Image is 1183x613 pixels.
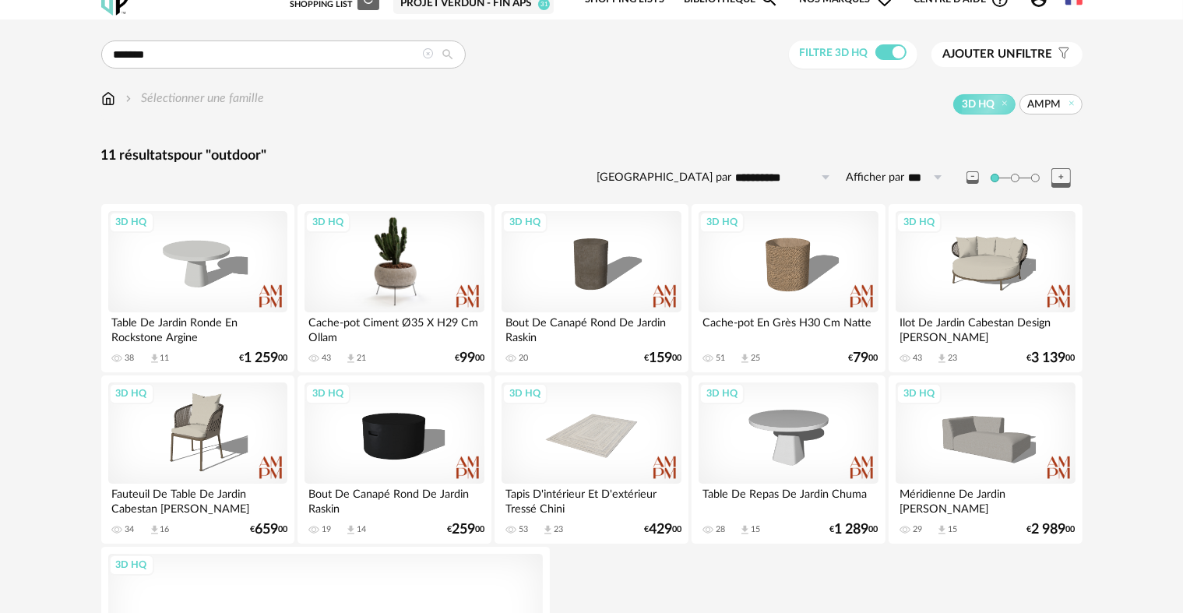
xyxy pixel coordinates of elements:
div: 16 [160,524,170,535]
button: Ajouter unfiltre Filter icon [931,42,1083,67]
div: 20 [519,353,528,364]
div: 3D HQ [502,212,547,232]
a: 3D HQ Bout De Canapé Rond De Jardin Raskin 20 €15900 [495,204,688,372]
div: 38 [125,353,135,364]
span: 259 [452,524,475,535]
div: € 00 [1027,353,1076,364]
span: 3 139 [1032,353,1066,364]
div: 21 [357,353,366,364]
div: 23 [948,353,957,364]
img: svg+xml;base64,PHN2ZyB3aWR0aD0iMTYiIGhlaWdodD0iMTYiIHZpZXdCb3g9IjAgMCAxNiAxNiIgZmlsbD0ibm9uZSIgeG... [122,90,135,107]
div: 25 [751,353,760,364]
div: 15 [751,524,760,535]
div: 3D HQ [699,383,745,403]
span: pour "outdoor" [174,149,267,163]
div: 11 résultats [101,147,1083,165]
span: 99 [459,353,475,364]
span: Download icon [345,353,357,365]
a: 3D HQ Cache-pot En Grès H30 Cm Natte 51 Download icon 25 €7900 [692,204,885,372]
div: 23 [554,524,563,535]
label: Afficher par [847,171,905,185]
span: Filtre 3D HQ [800,48,868,58]
span: 2 989 [1032,524,1066,535]
a: 3D HQ Ilot De Jardin Cabestan Design [PERSON_NAME] 43 Download icon 23 €3 13900 [889,204,1082,372]
div: Tapis D'intérieur Et D'extérieur Tressé Chini [502,484,681,515]
span: 159 [649,353,672,364]
span: Download icon [936,353,948,365]
div: Méridienne De Jardin [PERSON_NAME] [896,484,1075,515]
div: Ilot De Jardin Cabestan Design [PERSON_NAME] [896,312,1075,343]
div: € 00 [1027,524,1076,535]
div: 51 [716,353,725,364]
div: 14 [357,524,366,535]
a: 3D HQ Bout De Canapé Rond De Jardin Raskin 19 Download icon 14 €25900 [298,375,491,544]
div: € 00 [455,353,484,364]
span: 659 [255,524,278,535]
div: 3D HQ [699,212,745,232]
div: € 00 [830,524,878,535]
span: 3D HQ [962,97,995,111]
a: 3D HQ Méridienne De Jardin [PERSON_NAME] 29 Download icon 15 €2 98900 [889,375,1082,544]
a: 3D HQ Table De Jardin Ronde En Rockstone Argine 38 Download icon 11 €1 25900 [101,204,294,372]
span: Download icon [149,353,160,365]
div: 3D HQ [896,383,942,403]
a: 3D HQ Table De Repas De Jardin Chuma 28 Download icon 15 €1 28900 [692,375,885,544]
a: 3D HQ Fauteuil De Table De Jardin Cabestan [PERSON_NAME] 34 Download icon 16 €65900 [101,375,294,544]
span: 1 289 [835,524,869,535]
div: 53 [519,524,528,535]
div: 29 [913,524,922,535]
div: € 00 [644,524,681,535]
div: 34 [125,524,135,535]
span: AMPM [1028,97,1062,111]
div: Fauteuil De Table De Jardin Cabestan [PERSON_NAME] [108,484,287,515]
a: 3D HQ Tapis D'intérieur Et D'extérieur Tressé Chini 53 Download icon 23 €42900 [495,375,688,544]
div: 3D HQ [305,212,350,232]
span: Filter icon [1053,47,1071,62]
div: 28 [716,524,725,535]
div: Cache-pot En Grès H30 Cm Natte [699,312,878,343]
div: 11 [160,353,170,364]
span: Download icon [739,353,751,365]
span: Download icon [149,524,160,536]
span: 429 [649,524,672,535]
div: 3D HQ [305,383,350,403]
div: Cache-pot Ciment Ø35 X H29 Cm Ollam [305,312,484,343]
div: 3D HQ [896,212,942,232]
img: svg+xml;base64,PHN2ZyB3aWR0aD0iMTYiIGhlaWdodD0iMTciIHZpZXdCb3g9IjAgMCAxNiAxNyIgZmlsbD0ibm9uZSIgeG... [101,90,115,107]
div: 19 [322,524,331,535]
div: € 00 [644,353,681,364]
span: Download icon [345,524,357,536]
span: Ajouter un [943,48,1016,60]
div: 15 [948,524,957,535]
span: Download icon [739,524,751,536]
div: Bout De Canapé Rond De Jardin Raskin [502,312,681,343]
div: Table De Jardin Ronde En Rockstone Argine [108,312,287,343]
div: € 00 [250,524,287,535]
div: Sélectionner une famille [122,90,265,107]
div: 43 [322,353,331,364]
span: 1 259 [244,353,278,364]
div: Bout De Canapé Rond De Jardin Raskin [305,484,484,515]
div: 3D HQ [109,212,154,232]
div: € 00 [447,524,484,535]
div: € 00 [239,353,287,364]
div: 3D HQ [502,383,547,403]
div: 43 [913,353,922,364]
span: Download icon [542,524,554,536]
div: € 00 [849,353,878,364]
div: 3D HQ [109,555,154,575]
div: 3D HQ [109,383,154,403]
a: 3D HQ Cache-pot Ciment Ø35 X H29 Cm Ollam 43 Download icon 21 €9900 [298,204,491,372]
span: Download icon [936,524,948,536]
div: Table De Repas De Jardin Chuma [699,484,878,515]
label: [GEOGRAPHIC_DATA] par [597,171,732,185]
span: filtre [943,47,1053,62]
span: 79 [854,353,869,364]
